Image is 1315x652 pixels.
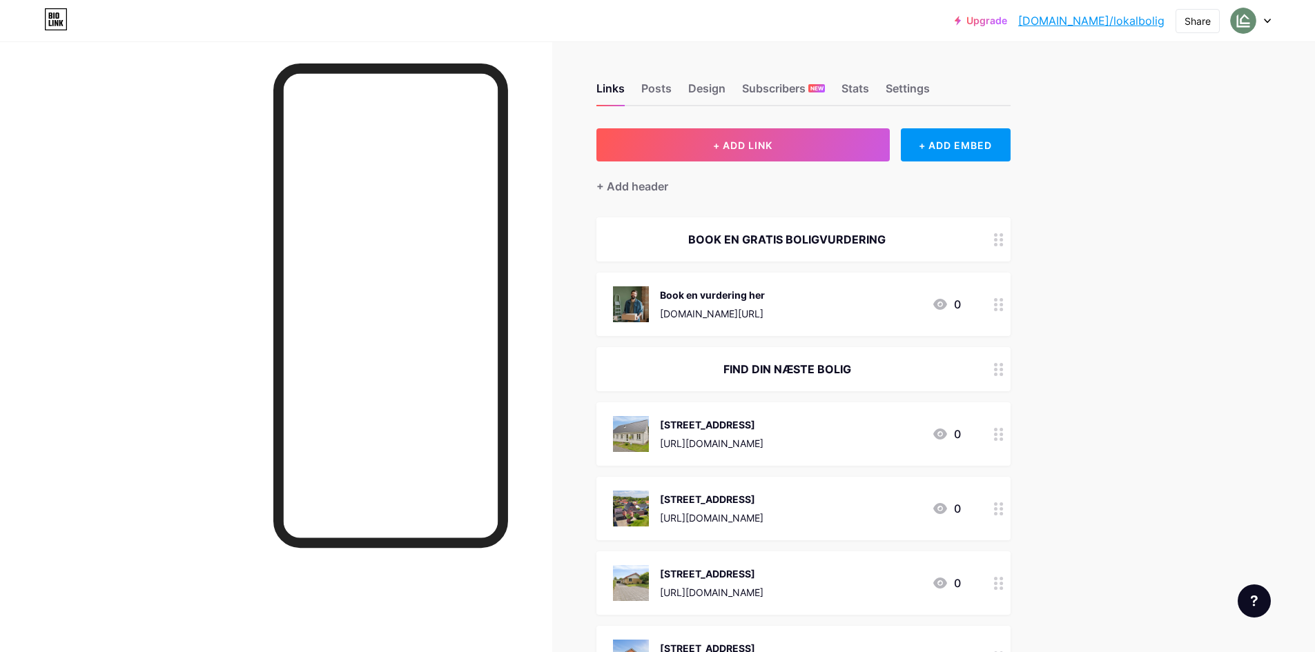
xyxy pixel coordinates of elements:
a: Upgrade [955,15,1007,26]
div: Posts [641,80,672,105]
div: 0 [932,575,961,591]
div: + Add header [596,178,668,195]
img: Pederstrupvej 4, 5210 Odense NV [613,491,649,526]
div: Share [1185,14,1211,28]
div: Subscribers [742,80,825,105]
div: FIND DIN NÆSTE BOLIG [613,361,961,377]
div: 0 [932,500,961,517]
div: [STREET_ADDRESS] [660,492,763,506]
div: Design [688,80,725,105]
div: Stats [841,80,869,105]
div: Settings [886,80,930,105]
div: Links [596,80,625,105]
span: NEW [810,84,824,92]
div: [URL][DOMAIN_NAME] [660,436,763,451]
span: + ADD LINK [713,139,772,151]
div: [URL][DOMAIN_NAME] [660,511,763,525]
div: + ADD EMBED [901,128,1011,161]
div: [STREET_ADDRESS] [660,417,763,432]
div: [DOMAIN_NAME][URL] [660,306,765,321]
div: 0 [932,426,961,442]
img: Askvej 54 5250 Odense SV [613,565,649,601]
div: BOOK EN GRATIS BOLIGVURDERING [613,231,961,248]
div: 0 [932,296,961,313]
img: Book en vurdering her [613,286,649,322]
img: lokalbolig [1230,8,1256,34]
div: [URL][DOMAIN_NAME] [660,585,763,600]
div: Book en vurdering her [660,288,765,302]
div: [STREET_ADDRESS] [660,566,763,581]
button: + ADD LINK [596,128,890,161]
img: Klintebjergvej 147 5450 Otterup [613,416,649,452]
a: [DOMAIN_NAME]/lokalbolig [1018,12,1165,29]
